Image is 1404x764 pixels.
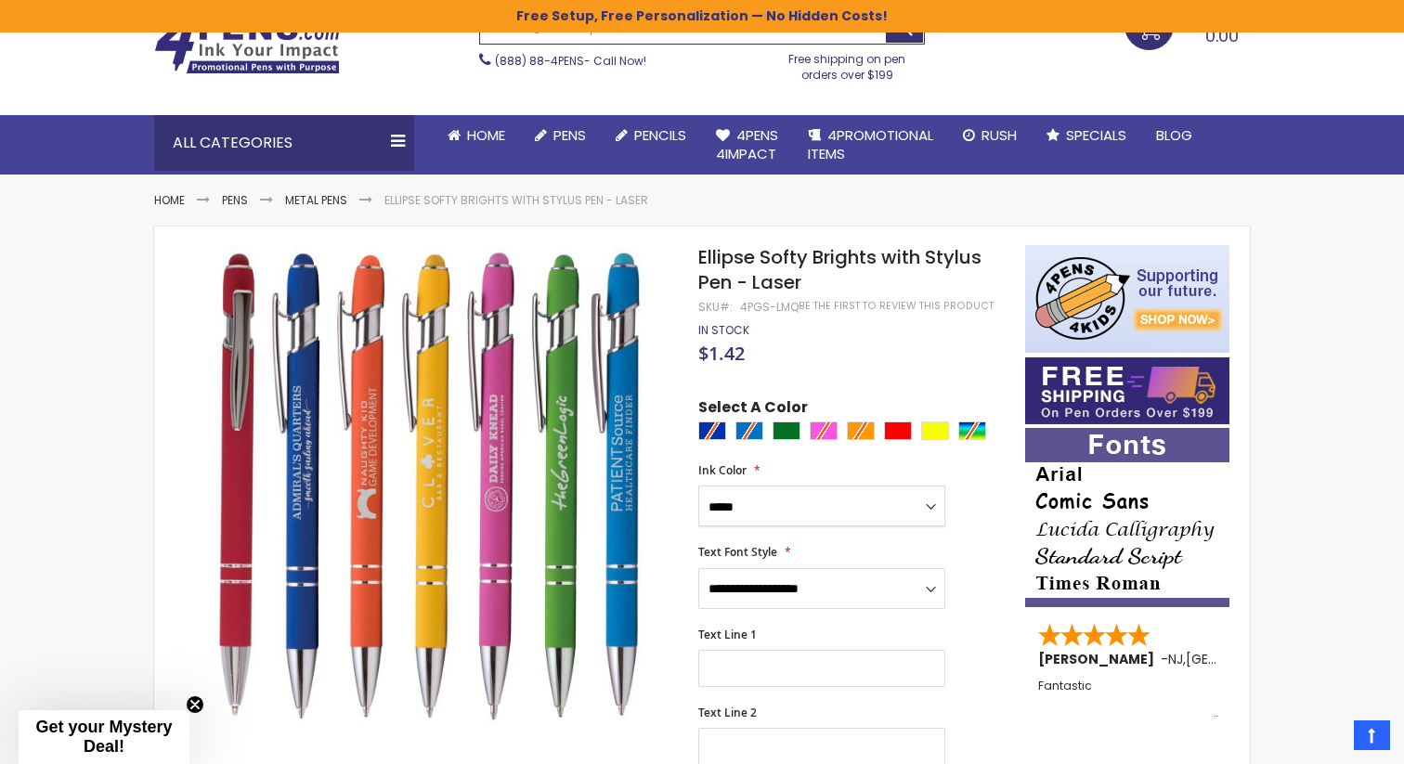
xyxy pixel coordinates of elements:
[634,125,686,145] span: Pencils
[154,192,185,208] a: Home
[1038,650,1161,668] span: [PERSON_NAME]
[384,193,648,208] li: Ellipse Softy Brights with Stylus Pen - Laser
[698,627,757,642] span: Text Line 1
[981,125,1017,145] span: Rush
[793,115,948,175] a: 4PROMOTIONALITEMS
[799,299,994,313] a: Be the first to review this product
[1168,650,1183,668] span: NJ
[1025,428,1229,607] img: font-personalization-examples
[433,115,520,156] a: Home
[495,53,584,69] a: (888) 88-4PENS
[285,192,347,208] a: Metal Pens
[35,718,172,756] span: Get your Mystery Deal!
[921,421,949,440] div: Yellow
[698,244,981,295] span: Ellipse Softy Brights with Stylus Pen - Laser
[495,53,646,69] span: - Call Now!
[698,544,777,560] span: Text Font Style
[1032,115,1141,156] a: Specials
[698,341,745,366] span: $1.42
[222,192,248,208] a: Pens
[191,243,673,725] img: Ellipse Softy Brights with Stylus Pen - Laser
[948,115,1032,156] a: Rush
[716,125,778,163] span: 4Pens 4impact
[154,115,414,171] div: All Categories
[1205,24,1239,47] span: 0.00
[698,462,747,478] span: Ink Color
[186,695,204,714] button: Close teaser
[1186,650,1322,668] span: [GEOGRAPHIC_DATA]
[19,710,189,764] div: Get your Mystery Deal!Close teaser
[698,323,749,338] div: Availability
[770,45,926,82] div: Free shipping on pen orders over $199
[698,705,757,720] span: Text Line 2
[1025,245,1229,353] img: 4pens 4 kids
[808,125,933,163] span: 4PROMOTIONAL ITEMS
[1156,125,1192,145] span: Blog
[701,115,793,175] a: 4Pens4impact
[698,397,808,422] span: Select A Color
[1161,650,1322,668] span: - ,
[154,15,340,74] img: 4Pens Custom Pens and Promotional Products
[1038,680,1218,719] div: Fantastic
[1025,357,1229,424] img: Free shipping on orders over $199
[553,125,586,145] span: Pens
[601,115,701,156] a: Pencils
[467,125,505,145] span: Home
[698,299,733,315] strong: SKU
[1141,115,1207,156] a: Blog
[520,115,601,156] a: Pens
[1354,720,1390,750] a: Top
[884,421,912,440] div: Red
[1066,125,1126,145] span: Specials
[740,300,799,315] div: 4PGS-LMQ
[698,322,749,338] span: In stock
[773,421,800,440] div: Green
